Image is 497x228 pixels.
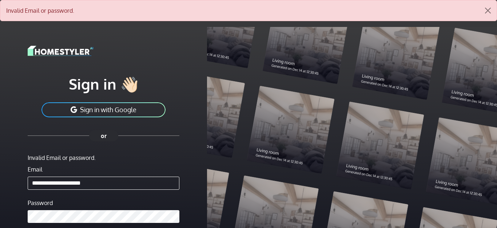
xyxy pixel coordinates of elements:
[28,165,42,174] label: Email
[479,0,497,21] button: Close
[41,102,166,118] button: Sign in with Google
[28,44,93,57] img: logo-3de290ba35641baa71223ecac5eacb59cb85b4c7fdf211dc9aaecaaee71ea2f8.svg
[28,198,53,207] label: Password
[28,153,179,162] div: Invalid Email or password.
[28,75,179,93] h1: Sign in 👋🏻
